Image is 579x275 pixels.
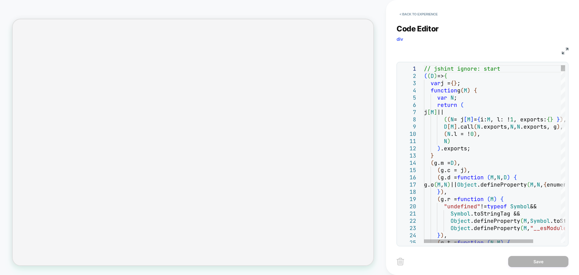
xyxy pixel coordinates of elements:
[524,225,527,232] span: M
[470,225,520,232] span: .defineProperty
[400,174,416,181] div: 16
[437,109,444,116] span: ||
[431,159,434,166] span: (
[441,80,451,87] span: j =
[444,130,447,137] span: (
[400,203,416,210] div: 20
[424,181,434,188] span: g.o
[424,72,427,79] span: (
[441,174,457,181] span: g.d =
[470,116,474,123] span: ]
[451,116,454,123] span: N
[427,109,431,116] span: [
[444,72,447,79] span: {
[487,203,507,210] span: typeof
[520,225,524,232] span: (
[431,87,457,94] span: function
[557,116,560,123] span: }
[520,123,557,130] span: .exports, g
[400,109,416,116] div: 7
[400,101,416,109] div: 6
[494,196,497,203] span: )
[444,232,447,239] span: ,
[431,80,441,87] span: var
[457,87,460,94] span: g
[444,138,447,145] span: N
[400,94,416,101] div: 5
[494,239,497,246] span: ,
[507,174,510,181] span: )
[527,181,530,188] span: (
[487,174,490,181] span: (
[457,181,477,188] span: Object
[467,116,470,123] span: M
[441,232,444,239] span: )
[431,152,434,159] span: }
[400,217,416,225] div: 22
[530,225,570,232] span: "__esModule"
[400,210,416,217] div: 21
[451,130,470,137] span: .l = !
[400,152,416,159] div: 13
[424,109,427,116] span: j
[457,239,484,246] span: function
[504,174,507,181] span: D
[487,239,490,246] span: (
[464,167,467,174] span: )
[397,9,441,19] button: < Back to experience
[397,24,439,33] span: Code Editor
[557,123,560,130] span: )
[400,72,416,80] div: 2
[474,87,477,94] span: {
[474,130,477,137] span: )
[480,203,487,210] span: !=
[400,116,416,123] div: 8
[451,210,470,217] span: Symbol
[437,167,441,174] span: (
[527,225,530,232] span: ,
[487,116,490,123] span: M
[437,101,457,108] span: return
[457,196,484,203] span: function
[437,232,441,239] span: }
[431,109,434,116] span: M
[514,123,517,130] span: ,
[480,123,510,130] span: .exports,
[441,167,464,174] span: g.c = j
[457,80,460,87] span: ;
[517,123,520,130] span: N
[490,116,510,123] span: , l: !
[400,239,416,246] div: 25
[480,116,487,123] span: i:
[437,72,444,79] span: =>
[454,80,457,87] span: }
[451,159,454,166] span: D
[537,181,540,188] span: N
[437,188,441,195] span: }
[507,239,510,246] span: {
[447,181,451,188] span: )
[527,217,530,224] span: ,
[447,116,451,123] span: (
[437,94,447,101] span: var
[437,174,441,181] span: (
[400,225,416,232] div: 23
[441,145,470,152] span: .exports;
[514,174,517,181] span: {
[447,138,451,145] span: )
[500,239,504,246] span: )
[397,36,403,42] span: div
[400,80,416,87] div: 3
[508,256,568,267] button: Save
[437,196,441,203] span: (
[400,123,416,130] div: 9
[400,188,416,196] div: 18
[424,65,500,72] span: // jshint ignore: start
[441,196,457,203] span: g.r =
[562,48,568,54] img: fullscreen
[400,232,416,239] div: 24
[520,217,524,224] span: (
[494,174,497,181] span: ,
[444,203,480,210] span: "undefined"
[441,188,444,195] span: )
